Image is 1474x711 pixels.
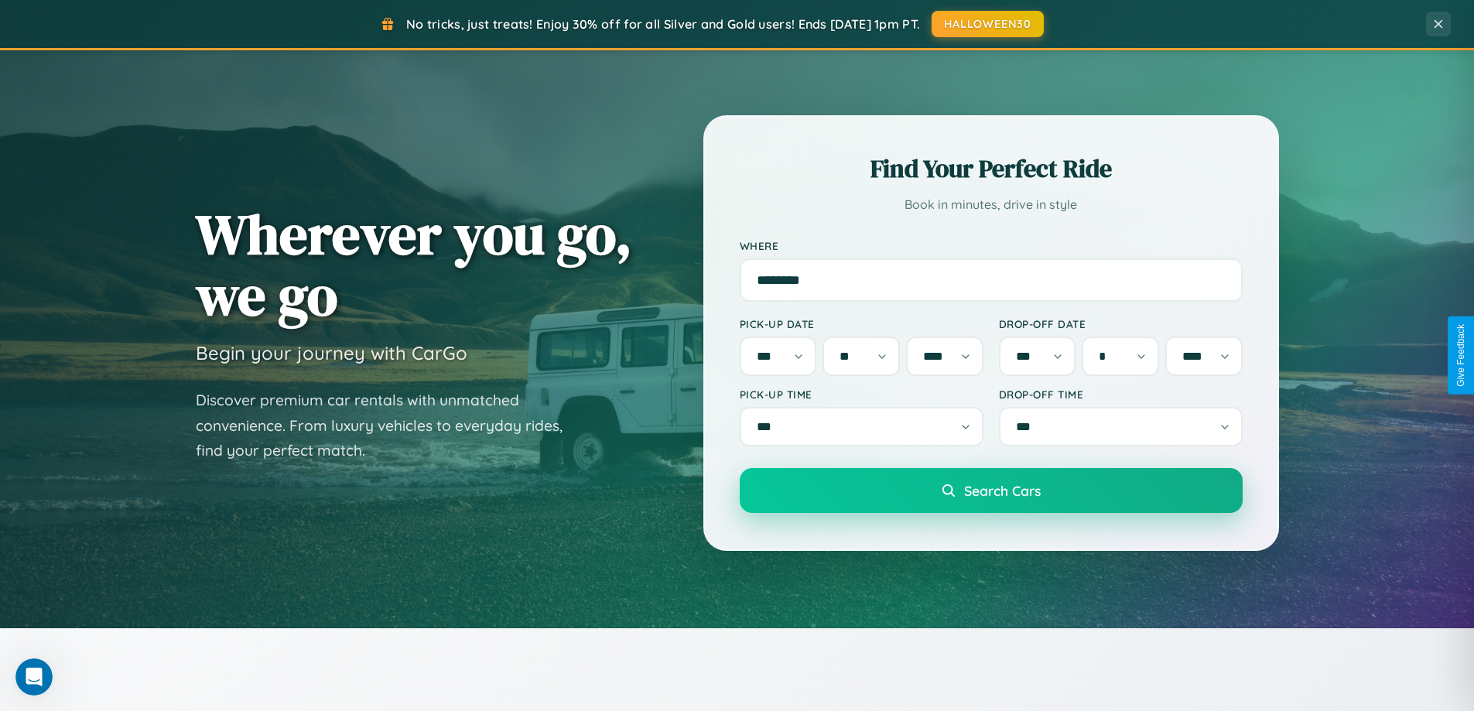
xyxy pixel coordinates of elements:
[740,468,1243,513] button: Search Cars
[740,388,983,401] label: Pick-up Time
[1455,324,1466,387] div: Give Feedback
[932,11,1044,37] button: HALLOWEEN30
[740,193,1243,216] p: Book in minutes, drive in style
[740,317,983,330] label: Pick-up Date
[196,203,632,326] h1: Wherever you go, we go
[999,317,1243,330] label: Drop-off Date
[406,16,920,32] span: No tricks, just treats! Enjoy 30% off for all Silver and Gold users! Ends [DATE] 1pm PT.
[196,388,583,463] p: Discover premium car rentals with unmatched convenience. From luxury vehicles to everyday rides, ...
[15,658,53,696] iframe: Intercom live chat
[740,239,1243,252] label: Where
[999,388,1243,401] label: Drop-off Time
[740,152,1243,186] h2: Find Your Perfect Ride
[964,482,1041,499] span: Search Cars
[196,341,467,364] h3: Begin your journey with CarGo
